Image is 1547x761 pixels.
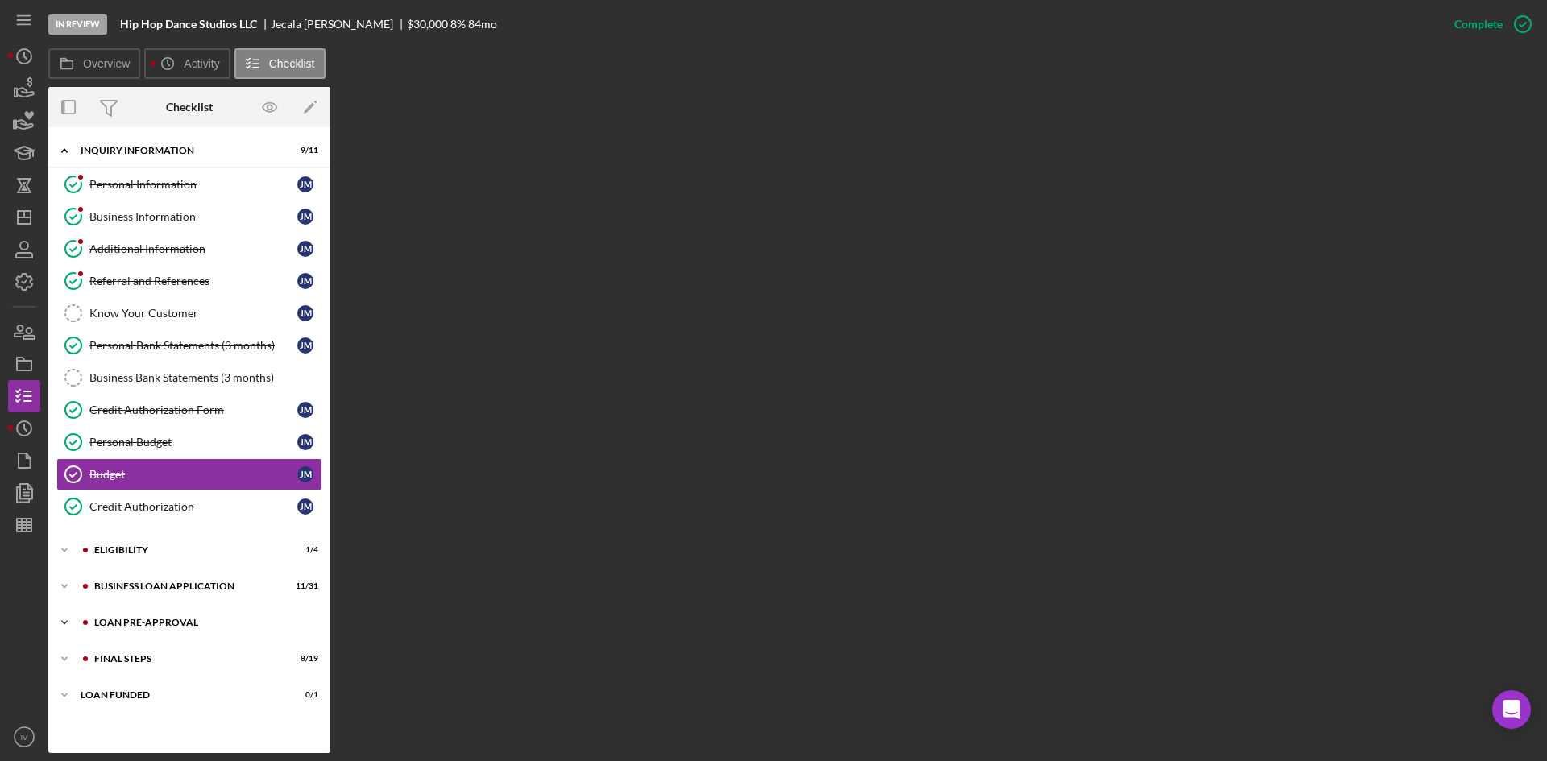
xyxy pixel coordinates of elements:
[289,146,318,155] div: 9 / 11
[56,394,322,426] a: Credit Authorization FormJM
[297,498,313,515] div: J M
[1492,690,1531,729] div: Open Intercom Messenger
[48,14,107,35] div: In Review
[297,273,313,289] div: J M
[289,654,318,664] div: 8 / 19
[468,18,497,31] div: 84 mo
[56,168,322,201] a: Personal InformationJM
[297,434,313,450] div: J M
[94,618,310,627] div: LOAN PRE-APPROVAL
[144,48,230,79] button: Activity
[89,178,297,191] div: Personal Information
[89,500,297,513] div: Credit Authorization
[407,17,448,31] span: $30,000
[297,305,313,321] div: J M
[94,581,278,591] div: BUSINESS LOAN APPLICATION
[289,545,318,555] div: 1 / 4
[289,581,318,591] div: 11 / 31
[234,48,326,79] button: Checklist
[56,265,322,297] a: Referral and ReferencesJM
[89,275,297,287] div: Referral and References
[269,57,315,70] label: Checklist
[1454,8,1503,40] div: Complete
[56,426,322,458] a: Personal BudgetJM
[289,690,318,700] div: 0 / 1
[89,210,297,223] div: Business Information
[56,490,322,523] a: Credit AuthorizationJM
[56,458,322,490] a: BudgetJM
[297,209,313,225] div: J M
[81,146,278,155] div: INQUIRY INFORMATION
[89,468,297,481] div: Budget
[89,242,297,255] div: Additional Information
[20,733,28,742] text: IV
[81,690,278,700] div: LOAN FUNDED
[83,57,130,70] label: Overview
[120,18,257,31] b: Hip Hop Dance Studios LLC
[56,329,322,362] a: Personal Bank Statements (3 months)JM
[271,18,407,31] div: Jecala [PERSON_NAME]
[297,402,313,418] div: J M
[94,545,278,555] div: ELIGIBILITY
[297,176,313,192] div: J M
[56,362,322,394] a: Business Bank Statements (3 months)
[56,297,322,329] a: Know Your CustomerJM
[89,403,297,416] div: Credit Authorization Form
[297,241,313,257] div: J M
[89,339,297,352] div: Personal Bank Statements (3 months)
[94,654,278,664] div: FINAL STEPS
[184,57,219,70] label: Activity
[89,307,297,320] div: Know Your Customer
[89,371,321,384] div: Business Bank Statements (3 months)
[56,233,322,265] a: Additional InformationJM
[48,48,140,79] button: Overview
[89,436,297,449] div: Personal Budget
[297,466,313,482] div: J M
[166,101,213,114] div: Checklist
[450,18,466,31] div: 8 %
[1438,8,1539,40] button: Complete
[56,201,322,233] a: Business InformationJM
[8,721,40,753] button: IV
[297,337,313,354] div: J M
